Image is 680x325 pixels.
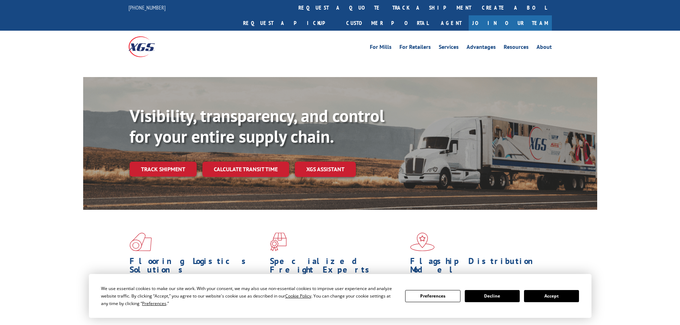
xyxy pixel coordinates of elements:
[142,300,166,306] span: Preferences
[202,162,289,177] a: Calculate transit time
[410,233,435,251] img: xgs-icon-flagship-distribution-model-red
[370,44,392,52] a: For Mills
[101,285,397,307] div: We use essential cookies to make our site work. With your consent, we may also use non-essential ...
[465,290,520,302] button: Decline
[130,105,384,147] b: Visibility, transparency, and control for your entire supply chain.
[410,257,545,278] h1: Flagship Distribution Model
[467,44,496,52] a: Advantages
[295,162,356,177] a: XGS ASSISTANT
[524,290,579,302] button: Accept
[439,44,459,52] a: Services
[469,15,552,31] a: Join Our Team
[504,44,529,52] a: Resources
[129,4,166,11] a: [PHONE_NUMBER]
[130,162,197,177] a: Track shipment
[434,15,469,31] a: Agent
[270,233,287,251] img: xgs-icon-focused-on-flooring-red
[341,15,434,31] a: Customer Portal
[399,44,431,52] a: For Retailers
[130,257,265,278] h1: Flooring Logistics Solutions
[285,293,311,299] span: Cookie Policy
[130,233,152,251] img: xgs-icon-total-supply-chain-intelligence-red
[405,290,460,302] button: Preferences
[270,257,405,278] h1: Specialized Freight Experts
[238,15,341,31] a: Request a pickup
[537,44,552,52] a: About
[89,274,591,318] div: Cookie Consent Prompt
